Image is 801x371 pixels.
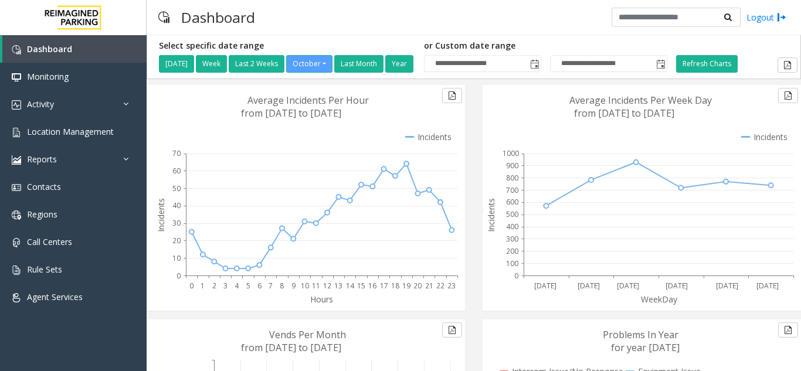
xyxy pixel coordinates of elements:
text: 13 [334,281,342,291]
text: 400 [506,222,518,232]
button: Last 2 Weeks [229,55,284,73]
span: Rule Sets [27,264,62,275]
text: [DATE] [756,281,779,291]
text: 2 [212,281,216,291]
text: 17 [380,281,388,291]
text: 1 [201,281,205,291]
h5: Select specific date range [159,41,415,51]
a: Logout [746,11,786,23]
text: 300 [506,234,518,244]
text: [DATE] [578,281,600,291]
text: 60 [172,166,181,176]
img: 'icon' [12,45,21,55]
span: Call Centers [27,236,72,247]
text: [DATE] [666,281,688,291]
text: 0 [189,281,194,291]
img: 'icon' [12,210,21,220]
text: from [DATE] to [DATE] [241,107,341,120]
text: 19 [402,281,410,291]
button: Export to pdf [778,57,797,73]
text: Average Incidents Per Hour [247,94,369,107]
button: Week [196,55,227,73]
a: Dashboard [2,35,147,63]
text: 500 [506,209,518,219]
h3: Dashboard [175,3,261,32]
img: logout [777,11,786,23]
text: 6 [257,281,262,291]
img: 'icon' [12,73,21,82]
text: 23 [447,281,456,291]
button: [DATE] [159,55,194,73]
text: Incidents [155,198,167,232]
span: Monitoring [27,71,69,82]
text: [DATE] [716,281,738,291]
text: Incidents [486,198,497,232]
span: Toggle popup [654,56,667,72]
img: pageIcon [158,3,169,32]
text: [DATE] [617,281,639,291]
text: 10 [301,281,309,291]
text: 20 [172,236,181,246]
text: 7 [269,281,273,291]
text: 21 [425,281,433,291]
span: Contacts [27,181,61,192]
text: 11 [312,281,320,291]
text: 3 [223,281,228,291]
text: 40 [172,200,181,210]
button: Year [385,55,413,73]
text: 800 [506,173,518,183]
text: 50 [172,183,181,193]
img: 'icon' [12,100,21,110]
text: Problems In Year [603,328,678,341]
text: 5 [246,281,250,291]
span: Agent Services [27,291,83,302]
button: Export to pdf [778,322,798,338]
span: Regions [27,209,57,220]
text: 70 [172,148,181,158]
img: 'icon' [12,266,21,275]
button: Export to pdf [778,88,798,103]
img: 'icon' [12,183,21,192]
text: Hours [310,294,333,305]
text: 20 [413,281,422,291]
text: from [DATE] to [DATE] [241,341,341,354]
text: 12 [323,281,331,291]
span: Dashboard [27,43,72,55]
text: 10 [172,253,181,263]
span: Toggle popup [528,56,541,72]
img: 'icon' [12,155,21,165]
text: 14 [346,281,355,291]
img: 'icon' [12,128,21,137]
span: Location Management [27,126,114,137]
button: Export to pdf [442,322,462,338]
text: 200 [506,246,518,256]
text: 16 [368,281,376,291]
text: 4 [235,281,239,291]
text: 15 [357,281,365,291]
button: Refresh Charts [676,55,738,73]
text: 0 [177,271,181,281]
button: Export to pdf [442,88,462,103]
text: 600 [506,197,518,207]
text: 22 [436,281,444,291]
text: [DATE] [534,281,556,291]
img: 'icon' [12,293,21,302]
text: WeekDay [641,294,678,305]
text: from [DATE] to [DATE] [574,107,674,120]
text: 900 [506,161,518,171]
text: 1000 [503,148,519,158]
text: for year [DATE] [611,341,680,354]
img: 'icon' [12,238,21,247]
span: Reports [27,154,57,165]
text: 100 [506,258,518,268]
text: 8 [280,281,284,291]
text: Average Incidents Per Week Day [569,94,712,107]
text: 700 [506,185,518,195]
text: 18 [391,281,399,291]
button: October [286,55,332,73]
h5: or Custom date range [424,41,667,51]
button: Last Month [334,55,383,73]
span: Activity [27,98,54,110]
text: 30 [172,218,181,228]
text: 9 [291,281,296,291]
